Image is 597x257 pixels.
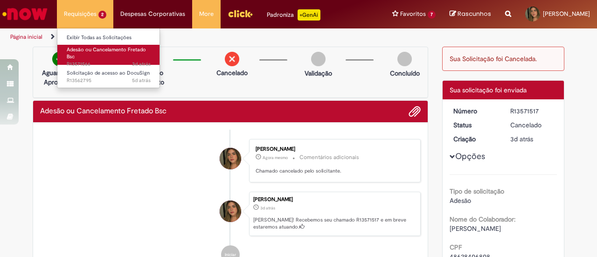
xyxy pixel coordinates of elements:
time: 26/09/2025 16:17:28 [260,205,275,211]
div: R13571517 [510,106,554,116]
p: +GenAi [298,9,320,21]
span: [PERSON_NAME] [450,224,501,233]
span: R13571566 [67,61,151,68]
p: Chamado cancelado pelo solicitante. [256,167,411,175]
img: ServiceNow [1,5,49,23]
dt: Criação [446,134,504,144]
span: Despesas Corporativas [120,9,185,19]
li: Luana Ramos Bertolini [40,192,421,236]
ul: Trilhas de página [7,28,391,46]
span: Adesão [450,196,471,205]
span: 2 [98,11,106,19]
time: 29/09/2025 09:56:21 [263,155,288,160]
a: Rascunhos [450,10,491,19]
span: Rascunhos [458,9,491,18]
img: img-circle-grey.png [397,52,412,66]
time: 26/09/2025 16:17:28 [510,135,533,143]
div: Sua Solicitação foi Cancelada. [442,47,565,71]
p: Validação [305,69,332,78]
button: Adicionar anexos [409,105,421,118]
a: Aberto R13571566 : Adesão ou Cancelamento Fretado Bsc [57,45,160,65]
ul: Requisições [57,28,160,88]
span: Requisições [64,9,97,19]
img: click_logo_yellow_360x200.png [228,7,253,21]
div: 26/09/2025 16:17:28 [510,134,554,144]
span: Favoritos [400,9,426,19]
h2: Adesão ou Cancelamento Fretado Bsc Histórico de tíquete [40,107,167,116]
div: Padroniza [267,9,320,21]
span: 3d atrás [510,135,533,143]
b: Tipo de solicitação [450,187,504,195]
span: More [199,9,214,19]
p: [PERSON_NAME]! Recebemos seu chamado R13571517 e em breve estaremos atuando. [253,216,416,231]
span: R13562795 [67,77,151,84]
time: 26/09/2025 16:23:27 [132,61,151,68]
span: [PERSON_NAME] [543,10,590,18]
span: Solicitação de acesso ao DocuSign [67,69,150,76]
p: Concluído [390,69,420,78]
span: Adesão ou Cancelamento Fretado Bsc [67,46,146,61]
div: [PERSON_NAME] [253,197,416,202]
span: Sua solicitação foi enviada [450,86,527,94]
div: Luana Ramos Bertolini [220,201,241,222]
div: Cancelado [510,120,554,130]
small: Comentários adicionais [299,153,359,161]
b: CPF [450,243,462,251]
p: Aguardando Aprovação [37,68,82,87]
div: Luana Ramos Bertolini [220,148,241,169]
dt: Número [446,106,504,116]
span: 3d atrás [132,61,151,68]
span: 7 [428,11,436,19]
p: Cancelado [216,68,248,77]
span: Agora mesmo [263,155,288,160]
img: remove.png [225,52,239,66]
a: Exibir Todas as Solicitações [57,33,160,43]
dt: Status [446,120,504,130]
b: Nome do Colaborador: [450,215,515,223]
span: 3d atrás [260,205,275,211]
div: [PERSON_NAME] [256,146,411,152]
a: Página inicial [10,33,42,41]
span: 5d atrás [132,77,151,84]
a: Aberto R13562795 : Solicitação de acesso ao DocuSign [57,68,160,85]
img: check-circle-green.png [52,52,67,66]
time: 24/09/2025 12:14:12 [132,77,151,84]
img: img-circle-grey.png [311,52,326,66]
